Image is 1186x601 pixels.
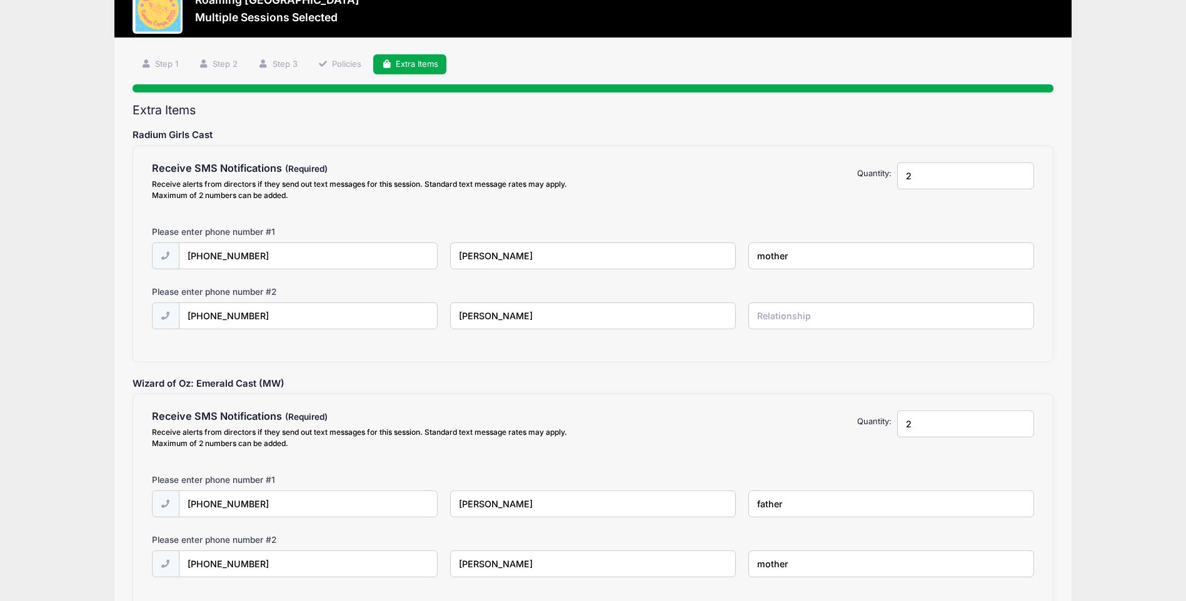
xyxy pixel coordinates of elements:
[191,54,246,75] a: Step 2
[152,410,587,423] h4: Receive SMS Notifications
[152,226,275,238] label: Please enter phone number #
[450,490,736,517] input: Name
[748,490,1035,517] input: Relationship
[309,54,369,75] a: Policies
[748,242,1035,269] input: Relationship
[152,179,587,201] div: Receive alerts from directors if they send out text messages for this session. Standard text mess...
[373,54,446,75] a: Extra Items
[271,535,276,545] span: 2
[152,162,587,175] h4: Receive SMS Notifications
[179,242,438,269] input: (xxx) xxx-xxxx
[152,286,276,298] label: Please enter phone number #
[748,550,1035,577] input: Relationship
[152,534,276,546] label: Please enter phone number #
[152,427,587,449] div: Receive alerts from directors if they send out text messages for this session. Standard text mess...
[250,54,306,75] a: Step 3
[271,227,275,237] span: 1
[179,490,438,517] input: (xxx) xxx-xxxx
[271,475,275,485] span: 1
[133,54,186,75] a: Step 1
[271,287,276,297] span: 2
[195,11,359,24] h3: Multiple Sessions Selected
[179,550,438,577] input: (xxx) xxx-xxxx
[897,162,1034,189] input: Quantity
[897,410,1034,437] input: Quantity
[748,302,1035,329] input: Relationship
[133,103,1053,117] h2: Extra Items
[152,474,275,486] label: Please enter phone number #
[450,550,736,577] input: Name
[450,242,736,269] input: Name
[450,302,736,329] input: Name
[179,302,438,329] input: (xxx) xxx-xxxx
[127,130,1060,141] h5: Radium Girls Cast
[127,379,1060,390] h5: Wizard of Oz: Emerald Cast (MW)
